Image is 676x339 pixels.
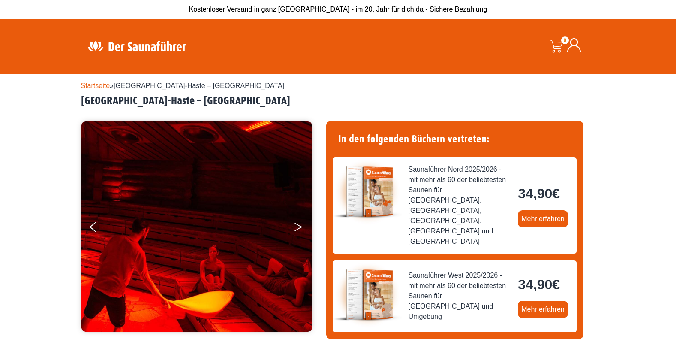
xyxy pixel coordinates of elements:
[333,260,402,329] img: der-saunafuehrer-2025-west.jpg
[81,82,110,89] a: Startseite
[552,186,560,201] span: €
[81,94,595,108] h2: [GEOGRAPHIC_DATA]-Haste – [GEOGRAPHIC_DATA]
[409,270,511,322] span: Saunaführer West 2025/2026 - mit mehr als 60 der beliebtesten Saunen für [GEOGRAPHIC_DATA] und Um...
[114,82,284,89] span: [GEOGRAPHIC_DATA]-Haste – [GEOGRAPHIC_DATA]
[90,218,111,239] button: Previous
[518,186,560,201] bdi: 34,90
[294,218,315,239] button: Next
[552,277,560,292] span: €
[518,301,568,318] a: Mehr erfahren
[81,82,285,89] span: »
[518,210,568,227] a: Mehr erfahren
[333,128,577,151] h4: In den folgenden Büchern vertreten:
[518,277,560,292] bdi: 34,90
[561,36,569,44] span: 0
[189,6,487,13] span: Kostenloser Versand in ganz [GEOGRAPHIC_DATA] - im 20. Jahr für dich da - Sichere Bezahlung
[409,164,511,247] span: Saunaführer Nord 2025/2026 - mit mehr als 60 der beliebtesten Saunen für [GEOGRAPHIC_DATA], [GEOG...
[333,157,402,226] img: der-saunafuehrer-2025-nord.jpg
